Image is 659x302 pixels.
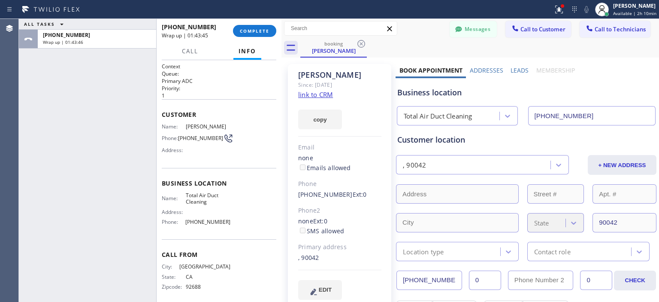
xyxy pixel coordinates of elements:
div: [PERSON_NAME] [298,70,381,80]
button: CHECK [614,271,656,290]
button: Call [177,43,203,60]
input: Address [396,184,519,204]
div: , 90042 [403,160,426,170]
span: Zipcode: [162,284,186,290]
div: Primary address [298,242,381,252]
button: Call to Technicians [580,21,650,37]
span: 92688 [186,284,230,290]
h2: Priority: [162,85,276,92]
div: Since: [DATE] [298,80,381,90]
span: EDIT [319,287,332,293]
button: + NEW ADDRESS [588,155,656,175]
input: Emails allowed [300,165,305,170]
span: Available | 2h 10min [613,10,656,16]
input: Street # [527,184,584,204]
input: Phone Number 2 [508,271,574,290]
input: Ext. [469,271,501,290]
button: Messages [450,21,497,37]
button: Info [233,43,261,60]
p: 1 [162,92,276,99]
button: COMPLETE [233,25,276,37]
a: [PHONE_NUMBER] [298,190,353,198]
span: [PHONE_NUMBER] [185,219,230,225]
span: Wrap up | 01:43:45 [162,32,208,39]
label: Addresses [470,66,503,74]
input: Phone Number [528,106,656,125]
button: copy [298,110,342,129]
span: ALL TASKS [24,21,55,27]
input: Apt. # [592,184,656,204]
span: COMPLETE [240,28,269,34]
label: Book Appointment [399,66,463,74]
span: [GEOGRAPHIC_DATA] [179,263,230,270]
span: Call [182,47,198,55]
label: Leads [511,66,529,74]
h2: Queue: [162,70,276,77]
span: Name: [162,195,186,201]
label: SMS allowed [298,227,344,235]
input: City [396,213,519,232]
div: Email [298,143,381,153]
span: Ext: 0 [353,190,367,198]
p: Primary ADC [162,77,276,85]
button: Mute [580,3,592,15]
input: Phone Number [396,271,462,290]
div: Total Air Duct Cleaning [404,111,472,121]
span: Customer [162,110,276,119]
div: LEslie [301,38,366,57]
div: Contact role [534,247,571,256]
button: Call to Customer [505,21,571,37]
h1: Context [162,63,276,70]
a: link to CRM [298,90,333,99]
div: Location type [403,247,444,256]
span: Phone: [162,219,185,225]
div: none [298,153,381,173]
button: EDIT [298,280,342,300]
span: Ext: 0 [313,217,327,225]
span: State: [162,274,186,280]
div: Phone [298,179,381,189]
span: Call From [162,250,276,259]
div: [PERSON_NAME] [613,2,656,9]
span: Address: [162,209,186,215]
span: [PHONE_NUMBER] [178,135,223,141]
span: Total Air Duct Cleaning [186,192,230,205]
span: Address: [162,147,186,153]
div: , 90042 [298,253,381,263]
input: ZIP [592,213,656,232]
span: [PERSON_NAME] [186,123,230,130]
span: [PHONE_NUMBER] [162,23,216,31]
span: Wrap up | 01:43:46 [43,39,83,45]
div: Customer location [397,134,655,146]
span: Info [239,47,256,55]
label: Emails allowed [298,164,351,172]
input: Search [284,21,397,35]
div: [PERSON_NAME] [301,47,366,55]
span: Phone: [162,135,178,141]
span: Name: [162,123,186,130]
div: booking [301,40,366,47]
div: Phone2 [298,206,381,216]
input: SMS allowed [300,228,305,233]
span: CA [186,274,230,280]
span: Call to Technicians [595,25,646,33]
div: Business location [397,87,655,98]
span: City: [162,263,179,270]
div: none [298,217,381,236]
span: Business location [162,179,276,187]
label: Membership [536,66,575,74]
span: Call to Customer [520,25,565,33]
input: Ext. 2 [580,271,612,290]
button: ALL TASKS [19,19,72,29]
span: [PHONE_NUMBER] [43,31,90,39]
